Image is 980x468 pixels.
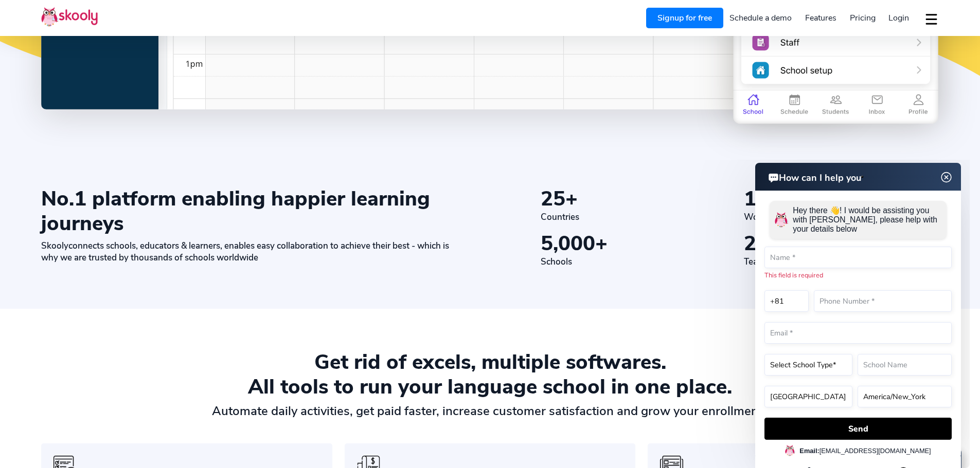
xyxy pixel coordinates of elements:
[541,231,736,256] div: +
[41,240,68,252] span: Skooly
[723,10,799,26] a: Schedule a demo
[882,10,916,26] a: Login
[541,211,736,223] div: Countries
[646,8,723,28] a: Signup for free
[41,375,939,399] div: All tools to run your language school in one place.
[41,350,939,375] div: Get rid of excels, multiple softwares.
[541,185,565,213] span: 25
[850,12,876,24] span: Pricing
[41,403,939,419] div: Automate daily activities, get paid faster, increase customer satisfaction and grow your enrollments
[888,12,909,24] span: Login
[843,10,882,26] a: Pricing
[541,186,736,211] div: +
[798,10,843,26] a: Features
[41,240,467,264] div: connects schools, educators & learners, enables easy collaboration to achieve their best - which ...
[541,256,736,268] div: Schools
[541,230,595,257] span: 5,000
[41,7,98,27] img: Skooly
[41,186,467,236] div: No.1 platform enabling happier learning journeys
[924,7,939,31] button: dropdown menu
